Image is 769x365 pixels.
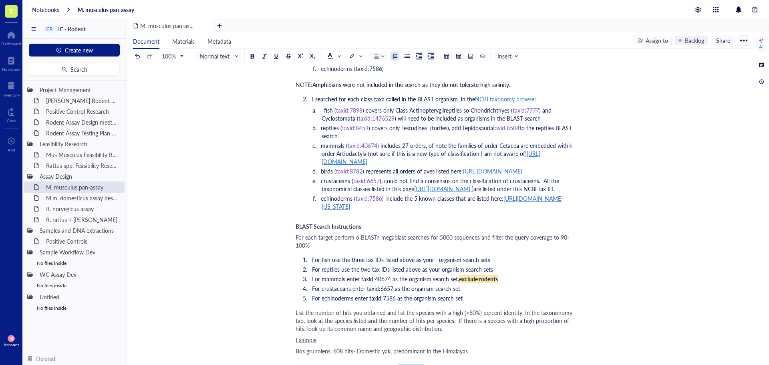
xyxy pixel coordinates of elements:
[36,354,55,363] div: Deleted
[312,294,463,302] span: For echinoderms enter taxid:7586 as the organism search set
[322,177,561,193] span: ), could not find a consensus on the classification of crustaceans. All the taxonomical classes l...
[162,52,183,60] span: 100%
[321,167,336,175] span: birds (
[312,275,459,283] span: For mammals enter taxid:40674 as the organism search set,
[296,233,569,249] span: For each target perform 6 BLASTn megablast searches for 5000 sequences and filter the query cover...
[513,106,539,114] span: taxid:7777
[321,177,353,185] span: crustaceans (
[312,256,490,264] span: For fish use the three tax IDs listed above as your organism search sets
[353,177,380,185] span: taxid:6657
[42,127,121,139] div: Rodent Assay Testing Plan [DATE]
[362,167,463,175] span: ) represents all orders of aves listed here:
[324,106,336,114] span: fish (
[759,44,763,50] div: AI
[133,37,159,45] span: Document
[9,337,13,340] span: MB
[36,246,121,258] div: Sample Workflow Dev
[312,95,475,103] span: I searched for each class taxa called in the BLAST organism in the
[36,225,121,236] div: Samples and DNA extractions
[322,149,540,165] span: [URL][DOMAIN_NAME]
[716,37,730,44] span: Share
[8,147,15,152] div: Add
[65,47,93,53] span: Create new
[322,194,563,210] span: [URL][DOMAIN_NAME][US_STATE]
[42,117,121,128] div: Rodent Assay Design meeting_[DATE]
[296,309,574,333] span: List the number of hits you obtained and list the species with a high (>80%) percent identity. In...
[42,181,121,193] div: M. musculus pan-assay
[473,185,555,193] span: are listed under this NCBI tax ID.
[42,214,121,225] div: R. rattus + [PERSON_NAME]
[322,124,574,140] span: to the reptiles BLAST search
[312,265,493,273] span: For reptiles use the two tax IDs listed above as your organism search sets
[58,25,86,33] span: IC - Rodent
[2,67,20,72] div: Notebook
[321,141,348,149] span: mammals (
[322,141,574,157] span: ) includes 27 orders, of note the families of order Cetacea are embedded within order Artiodactyl...
[2,93,20,97] div: Inventory
[368,124,493,132] span: ) covers only Testudines (turtles), add Lepidosauria
[296,336,316,344] span: Example
[29,63,120,76] button: Search
[395,114,541,122] span: ) will need to be included as organisms in the BLAST search
[321,194,356,202] span: echinoderms (
[24,302,125,314] div: No files inside
[321,65,384,73] span: echinoderms (taxid:7586)
[32,6,59,13] a: Notebooks
[36,291,121,302] div: Untitled
[312,81,510,89] span: Amphibians were not included in the search as they do not tolerate high salinity.
[321,124,342,132] span: reptiles (
[207,37,231,45] span: Metadata
[42,203,121,214] div: R. norvegicus assay
[296,222,361,230] span: BLAST Search Instructions
[45,26,53,32] div: ICR
[336,167,362,175] span: taxid:8782
[24,280,125,291] div: No files inside
[342,124,368,132] span: taxid:8459
[36,171,121,182] div: Assay Design
[36,138,121,149] div: Feasibility Research
[200,52,239,60] span: Normal text
[358,114,395,122] span: taxid:1476529
[42,149,121,160] div: Mus Musculus Feasibility Research
[2,54,20,72] a: Notebook
[42,192,121,204] div: M.m. domesticus assay design
[296,81,312,89] span: NOTE:
[356,194,382,202] span: taxid:7586
[2,80,20,97] a: Inventory
[42,160,121,171] div: Rattus spp. Feasibility Research
[463,167,522,175] span: [URL][DOMAIN_NAME]
[36,84,121,95] div: Project Management
[336,106,362,114] span: taxid:7898
[78,6,134,13] a: M. musculus pan-assay
[646,36,668,45] div: Assign to
[1,28,21,46] a: Dashboard
[414,185,473,193] span: [URL][DOMAIN_NAME]
[1,41,21,46] div: Dashboard
[382,194,503,202] span: ) include the 5 known classes that are listed here:
[7,105,16,123] a: Core
[362,106,513,114] span: ) covers only Class Actinopterygiireptiles so Chondrichthyes (
[475,95,536,103] span: NCBI taxonomy browser
[711,36,735,45] button: Share
[497,52,519,60] span: Insert
[312,284,460,292] span: For crustaceans enter taxid:6657 as the organism search set
[296,347,468,355] span: Bos grunniens, 608 hits- Domestic yak, predominant in the Himalayas
[493,124,519,132] span: taxid 8504
[459,275,498,283] span: exclude rodents
[24,258,125,269] div: No files inside
[36,269,121,280] div: WC Assay Dev
[685,36,704,45] div: Backlog
[9,6,13,16] span: T
[70,66,87,73] span: Search
[29,44,120,56] button: Create new
[7,118,16,123] div: Core
[172,37,195,45] span: Materials
[348,141,377,149] span: taxid:40674
[4,342,19,347] div: Account
[42,106,121,117] div: Positive Control Research
[322,106,553,122] span: ) and Cyclostomata (
[42,236,121,247] div: Positive Controls
[42,95,121,106] div: [PERSON_NAME] Rodent Test Full Proposal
